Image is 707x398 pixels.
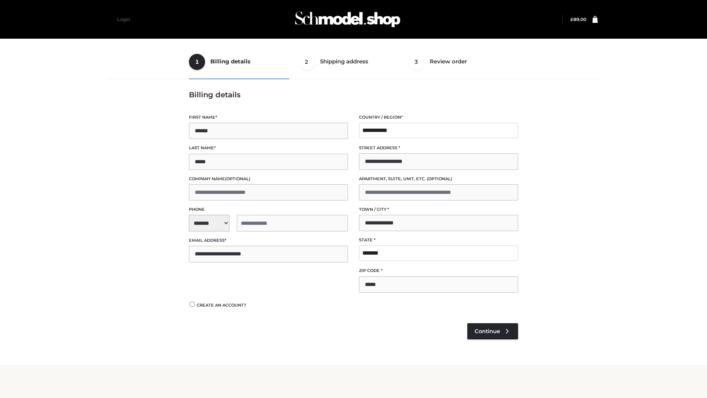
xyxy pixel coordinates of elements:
label: Street address [359,144,518,151]
label: Phone [189,206,348,213]
span: £ [570,17,573,22]
span: Create an account? [197,303,246,308]
a: Login [117,17,130,22]
label: First name [189,114,348,121]
label: Email address [189,237,348,244]
label: Apartment, suite, unit, etc. [359,175,518,182]
h3: Billing details [189,90,518,99]
label: Last name [189,144,348,151]
span: (optional) [225,176,250,181]
a: £89.00 [570,17,586,22]
img: Schmodel Admin 964 [292,5,403,34]
input: Create an account? [189,302,196,307]
label: Country / Region [359,114,518,121]
label: Town / City [359,206,518,213]
span: (optional) [427,176,452,181]
bdi: 89.00 [570,17,586,22]
label: Company name [189,175,348,182]
label: State [359,237,518,244]
span: Continue [475,328,500,335]
label: ZIP Code [359,267,518,274]
a: Continue [467,323,518,339]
